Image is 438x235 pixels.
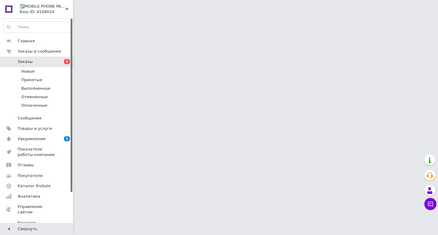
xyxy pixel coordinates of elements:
span: Уведомления [18,136,45,142]
span: Заказы [18,59,33,64]
span: Отзывы [18,162,34,168]
span: Каталог ProSale [18,183,50,189]
span: Оплаченные [21,103,47,108]
span: Кошелек компании [18,220,56,231]
span: Отмененные [21,94,48,100]
span: Принятые [21,77,42,83]
span: Заказы и сообщения [18,49,61,54]
span: Выполненные [21,86,50,91]
input: Поиск [3,22,71,33]
span: 1 [64,136,70,141]
span: Товары и услуги [18,126,52,131]
span: Показатели работы компании [18,147,56,157]
span: Управление сайтом [18,204,56,215]
div: Ваш ID: 4108024 [20,9,73,15]
span: Аналитика [18,194,40,199]
span: Главная [18,38,35,44]
span: Покупатели [18,173,43,178]
span: Сообщения [18,116,41,121]
span: Новые [21,69,35,74]
button: Чат с покупателем [424,198,436,210]
span: ☑️MOBILE PHONE PARTS [20,4,65,9]
span: 1 [64,59,70,64]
